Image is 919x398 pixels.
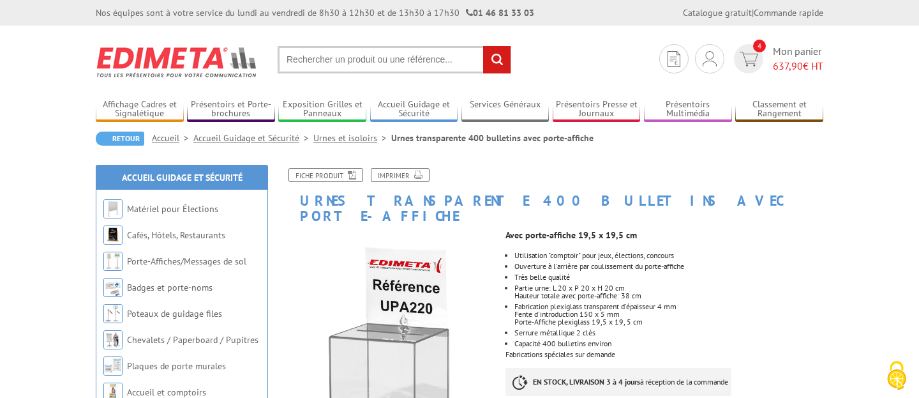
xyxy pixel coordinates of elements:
[773,44,823,73] span: Mon panier
[127,203,218,215] a: Matériel pour Élections
[127,256,246,267] a: Porte-Affiches/Messages de sol
[278,46,511,73] input: Rechercher un produit ou une référence...
[505,368,731,396] p: à réception de la commande
[278,99,366,120] a: Exposition Grilles et Panneaux
[152,132,193,144] a: Accueil
[127,387,206,398] a: Accueil et comptoirs
[127,308,222,319] a: Poteaux de guidage files
[773,59,803,72] span: 637,90
[103,278,123,297] img: Badges et porte-noms
[514,252,823,259] li: Utilisation "comptoir" pour jeux, élections, concours
[461,99,549,120] a: Services Généraux
[683,7,752,19] a: Catalogue gratuit
[103,199,123,218] img: Matériel pour Élections
[483,46,511,73] input: rechercher
[103,226,123,245] img: Cafés, Hôtels, Restaurants
[514,263,823,270] li: Ouverture à l'arrière par coulissement du porte-affiche
[103,252,123,271] img: Porte-Affiches/Messages de sol
[505,229,637,241] strong: Avec porte-affiche 19,5 x 19,5 cm
[514,329,823,337] li: Serrure métallique 2 clés
[96,38,258,86] img: Edimeta
[371,168,430,182] a: Imprimer
[731,44,823,73] a: devis rapide 4 Mon panier 637,90€ HT
[370,99,458,120] a: Accueil Guidage et Sécurité
[127,360,226,372] a: Plaques de porte murales
[753,40,766,52] span: 4
[735,99,823,120] a: Classement et Rangement
[644,99,732,120] a: Présentoirs Multimédia
[103,356,123,376] img: Plaques de porte murales
[127,334,258,346] a: Chevalets / Paperboard / Pupitres
[466,7,534,19] strong: 01 46 81 33 03
[754,7,823,19] a: Commande rapide
[533,377,640,387] strong: EN STOCK, LIVRAISON 3 à 4 jours
[553,99,641,120] a: Présentoirs Presse et Journaux
[96,132,144,146] a: Retour
[122,172,243,183] a: Accueil Guidage et Sécurité
[740,52,758,66] img: devis rapide
[271,168,833,224] h1: Urnes transparente 400 bulletins avec porte-affiche
[668,51,680,67] img: devis rapide
[127,282,213,293] a: Badges et porte-noms
[703,51,717,66] img: devis rapide
[187,99,275,120] a: Présentoirs et Porte-brochures
[514,284,823,300] li: Partie urne: L 20 x P 20 x H 20 cm Hauteur totale avec porte-affiche: 38 cm
[514,273,823,281] li: Très belle qualité
[193,132,313,144] a: Accueil Guidage et Sécurité
[103,330,123,349] img: Chevalets / Paperboard / Pupitres
[514,303,823,326] li: Fabrication plexiglass transparent d'épaisseur 4 mm Fente d'introduction 150 x 5 mm Porte-Affiche...
[96,6,534,19] div: Nos équipes sont à votre service du lundi au vendredi de 8h30 à 12h30 et de 13h30 à 17h30
[773,59,823,73] span: € HT
[881,360,913,392] img: Cookies (fenêtre modale)
[288,168,363,182] a: Fiche produit
[391,132,594,144] li: Urnes transparente 400 bulletins avec porte-affiche
[127,229,225,241] a: Cafés, Hôtels, Restaurants
[313,132,391,144] a: Urnes et isoloirs
[514,340,823,348] li: Capacité 400 bulletins environ
[874,355,919,398] button: Cookies (fenêtre modale)
[103,304,123,323] img: Poteaux de guidage files
[683,6,823,19] div: |
[96,99,184,120] a: Affichage Cadres et Signalétique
